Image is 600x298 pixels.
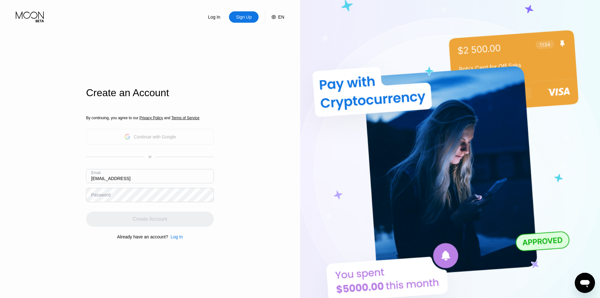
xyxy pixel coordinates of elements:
div: EN [265,11,284,23]
div: Log In [208,14,221,20]
div: Log In [199,11,229,23]
div: Password [91,192,110,197]
div: Log In [168,234,183,239]
span: Terms of Service [171,116,199,120]
div: EN [278,15,284,20]
div: By continuing, you agree to our [86,116,214,120]
span: Privacy Policy [140,116,163,120]
div: Log In [171,234,183,239]
div: Sign Up [235,14,252,20]
div: Continue with Google [134,134,176,139]
div: Already have an account? [117,234,168,239]
div: Email [91,171,100,175]
span: and [163,116,171,120]
div: Continue with Google [86,129,214,144]
iframe: Button to launch messaging window [575,273,595,293]
div: Create an Account [86,87,214,99]
div: or [148,155,152,159]
div: Sign Up [229,11,259,23]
